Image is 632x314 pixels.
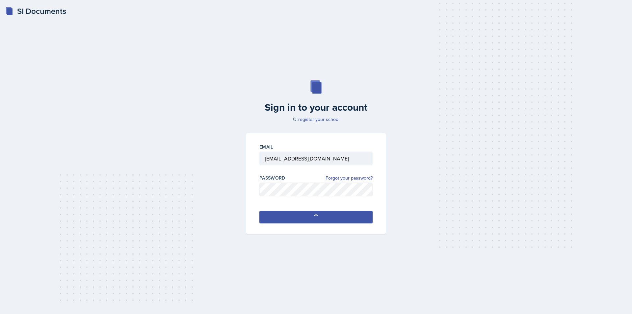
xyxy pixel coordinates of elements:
p: Or [242,116,390,123]
input: Email [259,152,373,165]
a: register your school [298,116,339,123]
label: Email [259,144,273,150]
a: Forgot your password? [326,175,373,182]
a: SI Documents [5,5,66,17]
h2: Sign in to your account [242,101,390,113]
label: Password [259,175,285,181]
